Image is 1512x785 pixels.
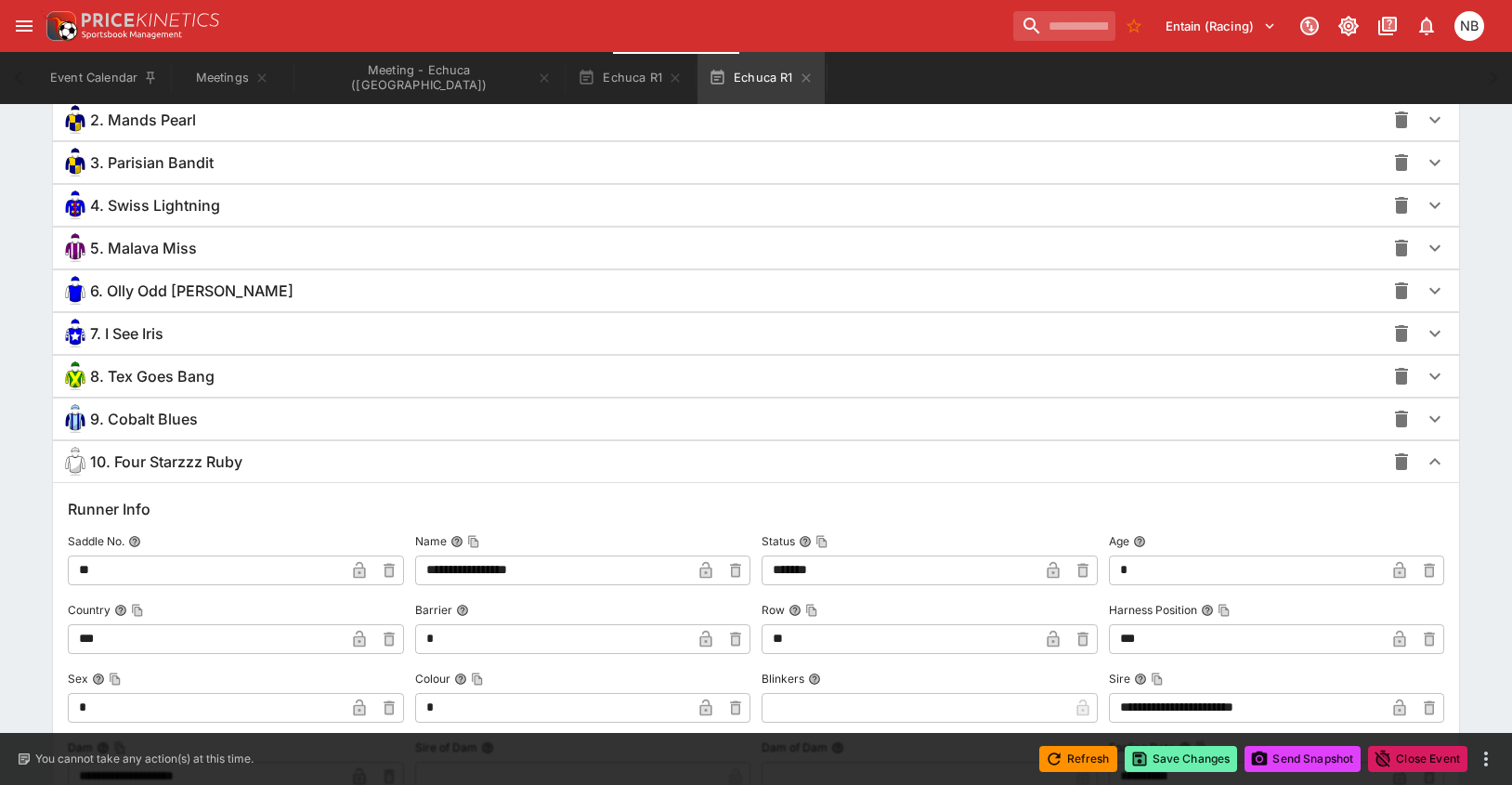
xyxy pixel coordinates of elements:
[1154,11,1287,41] button: Select Tenant
[1119,11,1149,41] button: No Bookmarks
[35,751,254,767] p: You cannot take any action(s) at this time.
[1293,9,1326,43] button: Connected to PK
[454,673,467,686] button: ColourCopy To Clipboard
[90,196,220,216] span: 4. Swiss Lightning
[90,324,163,344] span: 7. I See Iris
[41,7,78,45] img: PriceKinetics Logo
[90,153,214,173] span: 3. Parisian Bandit
[799,535,812,548] button: StatusCopy To Clipboard
[7,9,41,43] button: open drawer
[68,602,111,618] p: Country
[762,602,785,618] p: Row
[60,190,90,220] img: swiss-lightning_64x64.png
[92,673,105,686] button: SexCopy To Clipboard
[1449,6,1490,46] button: Nicole Brown
[1245,746,1361,772] button: Send Snapshot
[90,239,197,258] span: 5. Malava Miss
[1368,746,1467,772] button: Close Event
[68,671,88,687] p: Sex
[60,361,90,391] img: tex-goes-bang_64x64.png
[173,52,292,104] button: Meetings
[60,233,90,263] img: malava-miss_64x64.png
[789,604,802,617] button: RowCopy To Clipboard
[90,410,198,429] span: 9. Cobalt Blues
[90,281,293,301] span: 6. Olly Odd [PERSON_NAME]
[60,447,90,477] img: four-starzzz-ruby_64x64.png
[467,535,480,548] button: Copy To Clipboard
[762,533,795,549] p: Status
[762,671,804,687] p: Blinkers
[1201,604,1214,617] button: Harness PositionCopy To Clipboard
[114,604,127,617] button: CountryCopy To Clipboard
[68,533,124,549] p: Saddle No.
[68,498,1444,520] h6: Runner Info
[1109,602,1197,618] p: Harness Position
[697,52,825,104] button: Echuca R1
[1332,9,1365,43] button: Toggle light/dark mode
[450,535,463,548] button: NameCopy To Clipboard
[60,105,90,135] img: mands-pearl_64x64.png
[567,52,694,104] button: Echuca R1
[1410,9,1443,43] button: Notifications
[1013,11,1115,41] input: search
[90,367,215,386] span: 8. Tex Goes Bang
[82,31,182,39] img: Sportsbook Management
[60,404,90,434] img: cobalt-blues_64x64.png
[1218,604,1231,617] button: Copy To Clipboard
[60,148,90,177] img: parisian-bandit_64x64.png
[295,52,563,104] button: Meeting - Echuca (AUS)
[1133,535,1146,548] button: Age
[415,671,450,687] p: Colour
[1371,9,1404,43] button: Documentation
[805,604,818,617] button: Copy To Clipboard
[415,533,447,549] p: Name
[1151,673,1164,686] button: Copy To Clipboard
[471,673,484,686] button: Copy To Clipboard
[1109,533,1129,549] p: Age
[1134,673,1147,686] button: SireCopy To Clipboard
[456,604,469,617] button: Barrier
[808,673,821,686] button: Blinkers
[415,602,452,618] p: Barrier
[1109,671,1130,687] p: Sire
[109,673,122,686] button: Copy To Clipboard
[1125,746,1238,772] button: Save Changes
[131,604,144,617] button: Copy To Clipboard
[82,13,219,27] img: PriceKinetics
[128,535,141,548] button: Saddle No.
[60,276,90,306] img: olly-odd-potts_64x64.png
[1475,748,1497,770] button: more
[90,452,242,472] span: 10. Four Starzzz Ruby
[39,52,169,104] button: Event Calendar
[60,319,90,348] img: i-see-iris_64x64.png
[815,535,828,548] button: Copy To Clipboard
[1039,746,1117,772] button: Refresh
[90,111,196,130] span: 2. Mands Pearl
[1454,11,1484,41] div: Nicole Brown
